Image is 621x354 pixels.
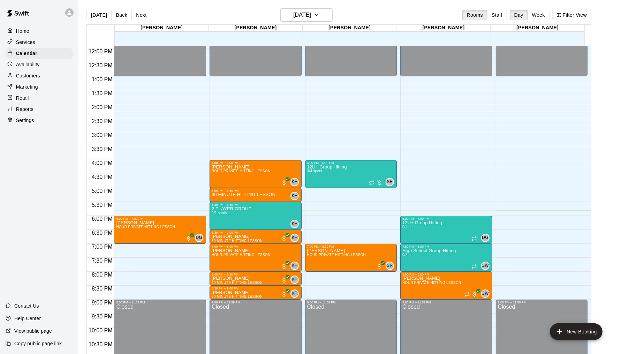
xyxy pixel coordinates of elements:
div: [PERSON_NAME] [115,25,209,31]
div: [PERSON_NAME] [396,25,490,31]
span: HOUR PRIVATE HITTING LESSON [212,169,271,173]
p: Marketing [16,83,38,90]
div: Kyle Froemke [290,289,299,298]
a: Marketing [6,82,73,92]
div: 6:00 PM – 7:00 PM [116,217,204,220]
div: 8:00 PM – 8:30 PM [212,273,300,276]
div: 5:00 PM – 5:30 PM [212,189,300,193]
span: 30 MINUTE HITTING LESSON [212,281,263,285]
span: 4:30 PM [90,174,114,180]
p: Calendar [16,50,37,57]
div: 7:00 PM – 8:00 PM [307,245,395,248]
div: [PERSON_NAME] [491,25,584,31]
span: Kyle Froemke [293,178,299,186]
p: Services [16,39,35,46]
a: Home [6,26,73,36]
span: KF [292,290,297,297]
span: 9:00 PM [90,300,114,306]
div: 8:00 PM – 9:00 PM [402,273,490,276]
a: Retail [6,93,73,103]
span: 10:30 PM [87,341,114,347]
div: Kyle Froemke [290,276,299,284]
span: 0/1 spots filled [212,211,227,215]
span: All customers have paid [281,291,288,298]
span: 7:30 PM [90,258,114,264]
div: 7:00 PM – 8:00 PM: Forrest Mendez [305,244,397,272]
h6: [DATE] [293,10,311,20]
p: Copy public page link [14,340,62,347]
span: All customers have paid [471,291,478,298]
div: Dustin Geiger [195,234,203,242]
div: Steven Rivas [386,178,394,186]
span: All customers have paid [281,235,288,242]
button: Filter View [552,10,591,20]
span: HOUR PRIVATE HITTING LESSON [402,281,461,285]
span: KF [292,234,297,241]
div: Kyle Froemke [290,262,299,270]
span: DG [196,234,203,241]
div: 9:00 PM – 11:59 PM [307,301,395,304]
span: 1:00 PM [90,76,114,82]
a: Availability [6,59,73,70]
span: Cooper Weiss [484,289,490,298]
span: HOUR PRIVATE HITTING LESSON [116,225,175,229]
span: KF [292,193,297,199]
span: Kyle Froemke [293,276,299,284]
span: Kyle Froemke [293,192,299,200]
button: Week [528,10,550,20]
span: CW [482,262,489,269]
span: Dustin Geiger [484,234,490,242]
div: 6:00 PM – 7:00 PM: Reid Gordon [114,216,206,244]
div: Reports [6,104,73,114]
p: Retail [16,95,29,101]
span: All customers have paid [281,277,288,284]
div: 9:00 PM – 11:59 PM [212,301,300,304]
span: SR [387,179,393,186]
span: All customers have paid [281,263,288,270]
button: [DATE] [280,8,333,22]
a: Services [6,37,73,47]
a: Calendar [6,48,73,59]
span: CW [482,290,489,297]
span: KF [292,179,297,186]
div: Kyle Froemke [290,220,299,228]
p: Settings [16,117,34,124]
div: 5:30 PM – 6:30 PM: 2 PLAYER GROUP [210,202,302,230]
span: 2:30 PM [90,118,114,124]
p: Help Center [14,315,41,322]
button: Rooms [462,10,487,20]
span: Kyle Froemke [293,289,299,298]
div: Cooper Weiss [481,289,490,298]
span: 1:30 PM [90,90,114,96]
p: Customers [16,72,40,79]
span: 3:00 PM [90,132,114,138]
div: [PERSON_NAME] [303,25,396,31]
span: 6:00 PM [90,216,114,222]
span: Recurring event [471,264,477,269]
span: 0/4 spots filled [402,225,418,229]
span: KF [292,262,297,269]
span: Dustin Geiger [198,234,203,242]
span: 12:00 PM [87,48,114,54]
div: 4:00 PM – 5:00 PM: 12U+ Group Hitting [305,160,397,188]
span: HOUR PRIVATE HITTING LESSON [307,253,366,257]
span: 12:30 PM [87,62,114,68]
p: Reports [16,106,33,113]
div: 8:00 PM – 8:30 PM: Cruz Sanchez [210,272,302,286]
div: 9:00 PM – 11:59 PM [498,301,586,304]
span: 3:30 PM [90,146,114,152]
span: 0/3 spots filled [402,253,418,257]
button: Staff [487,10,507,20]
span: 5:30 PM [90,202,114,208]
span: Kyle Froemke [293,234,299,242]
div: 7:00 PM – 8:00 PM [212,245,300,248]
div: 7:00 PM – 8:00 PM: High School Group Hitting [400,244,492,272]
span: DG [482,234,489,241]
div: Settings [6,115,73,126]
div: 8:30 PM – 9:00 PM: Charles Candelaria [210,286,302,300]
p: Availability [16,61,40,68]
